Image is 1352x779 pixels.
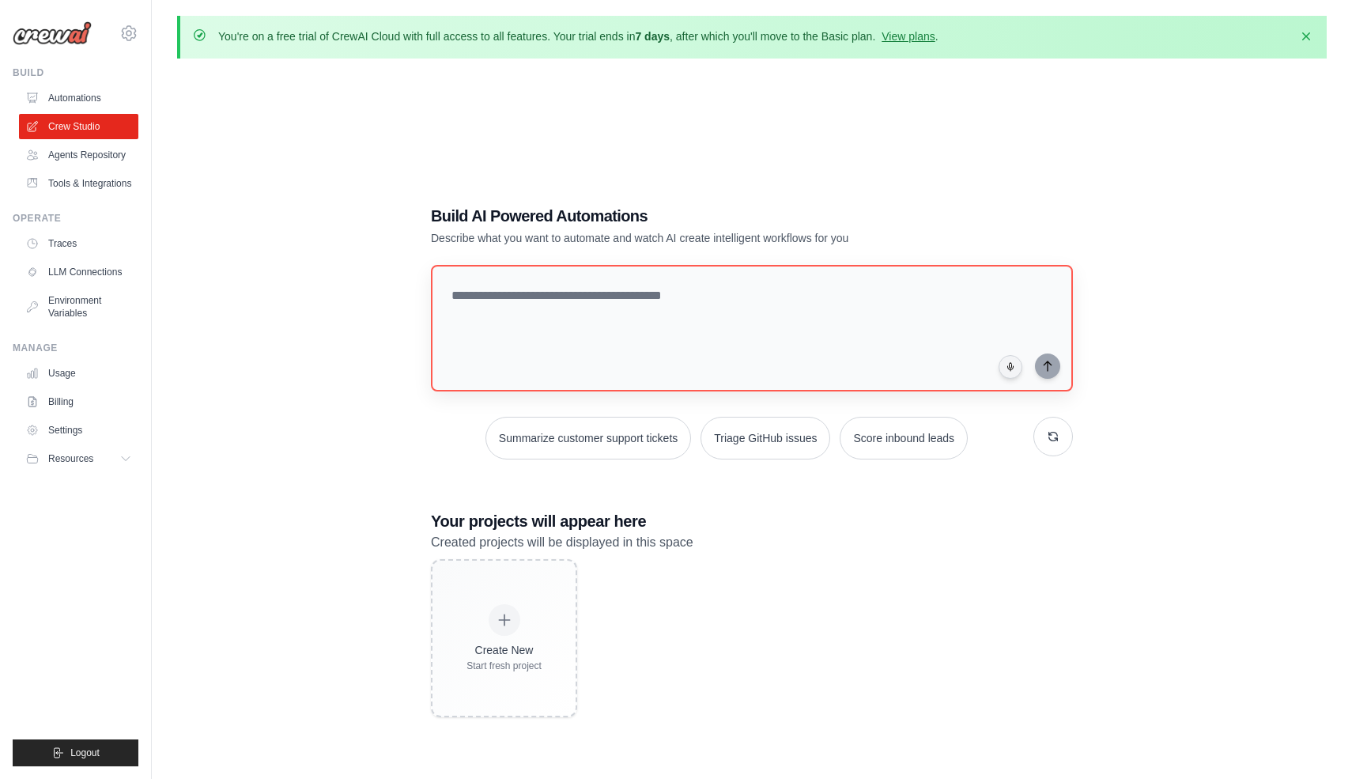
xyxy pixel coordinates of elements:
a: Crew Studio [19,114,138,139]
div: Create New [466,642,542,658]
h1: Build AI Powered Automations [431,205,962,227]
button: Summarize customer support tickets [485,417,691,459]
h3: Your projects will appear here [431,510,1073,532]
strong: 7 days [635,30,670,43]
a: View plans [882,30,935,43]
button: Score inbound leads [840,417,968,459]
button: Click to speak your automation idea [999,355,1022,379]
div: Start fresh project [466,660,542,672]
a: Automations [19,85,138,111]
a: Usage [19,361,138,386]
span: Resources [48,452,93,465]
button: Logout [13,739,138,766]
div: Operate [13,212,138,225]
p: You're on a free trial of CrewAI Cloud with full access to all features. Your trial ends in , aft... [218,28,938,44]
button: Triage GitHub issues [701,417,830,459]
p: Created projects will be displayed in this space [431,532,1073,553]
a: Settings [19,418,138,443]
a: Tools & Integrations [19,171,138,196]
div: Manage [13,342,138,354]
p: Describe what you want to automate and watch AI create intelligent workflows for you [431,230,962,246]
a: LLM Connections [19,259,138,285]
span: Logout [70,747,100,759]
button: Get new suggestions [1033,417,1073,456]
a: Environment Variables [19,288,138,326]
button: Resources [19,446,138,471]
a: Agents Repository [19,142,138,168]
div: Build [13,66,138,79]
a: Billing [19,389,138,414]
a: Traces [19,231,138,256]
img: Logo [13,21,92,45]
